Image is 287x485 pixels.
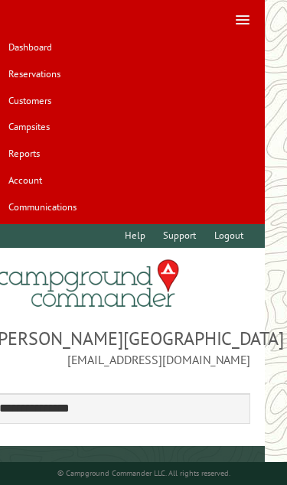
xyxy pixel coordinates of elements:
a: Dashboard [1,36,59,60]
small: © Campground Commander LLC. All rights reserved. [57,468,230,478]
a: Help [118,224,153,248]
a: Reservations [1,63,67,86]
a: Customers [1,89,58,112]
a: Campsites [1,116,57,139]
a: Account [1,168,49,192]
a: Support [156,224,204,248]
a: Reports [1,142,47,166]
a: Communications [1,195,83,219]
a: Logout [207,224,250,248]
